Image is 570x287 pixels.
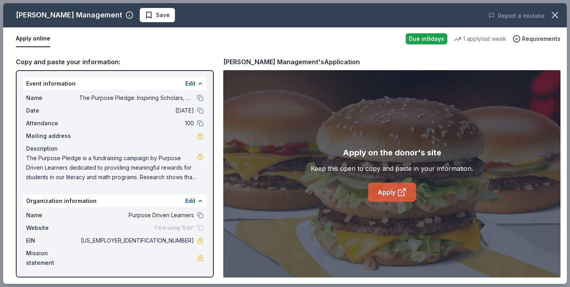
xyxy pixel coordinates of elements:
[185,196,196,206] button: Edit
[140,8,175,22] button: Save
[488,11,545,21] button: Report a mistake
[223,57,360,67] div: [PERSON_NAME] Management's Application
[26,93,79,103] span: Name
[26,119,79,128] span: Attendance
[23,195,207,207] div: Organization information
[79,236,194,245] span: [US_EMPLOYER_IDENTIFICATION_NUMBER]
[16,31,50,47] button: Apply online
[79,93,194,103] span: The Purpose Pledge: Inspiring Scholars, Rewarding Success
[155,225,194,231] span: Fill in using "Edit"
[79,119,194,128] span: 100
[16,9,122,21] div: [PERSON_NAME] Management
[513,34,560,44] button: Requirements
[311,164,473,173] div: Keep this open to copy and paste in your information.
[16,57,214,67] div: Copy and paste your information:
[454,34,506,44] div: 1 apply last week
[522,34,560,44] span: Requirements
[26,106,79,115] span: Date
[368,183,416,202] a: Apply
[79,106,194,115] span: [DATE]
[26,131,79,141] span: Mailing address
[26,249,79,268] span: Mission statement
[26,210,79,220] span: Name
[26,144,203,153] div: Description
[406,33,447,44] div: Due in 9 days
[79,210,194,220] span: Purpose Driven Learners
[185,79,196,88] button: Edit
[26,236,79,245] span: EIN
[26,223,79,233] span: Website
[26,153,197,182] span: The Purpose Pledge is a fundraising campaign by Purpose Driven Learners dedicated to providing me...
[156,10,170,20] span: Save
[23,77,207,90] div: Event information
[343,146,441,159] div: Apply on the donor's site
